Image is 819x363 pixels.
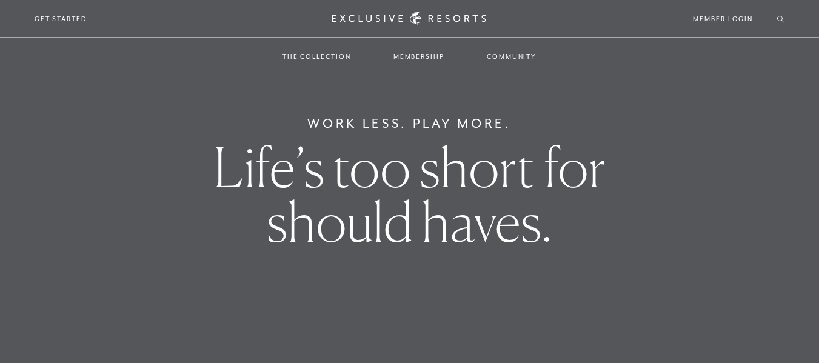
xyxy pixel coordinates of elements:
[270,39,363,74] a: The Collection
[693,13,753,24] a: Member Login
[143,140,676,249] h1: Life’s too short for should haves.
[381,39,456,74] a: Membership
[307,114,512,133] h6: Work Less. Play More.
[475,39,549,74] a: Community
[35,13,87,24] a: Get Started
